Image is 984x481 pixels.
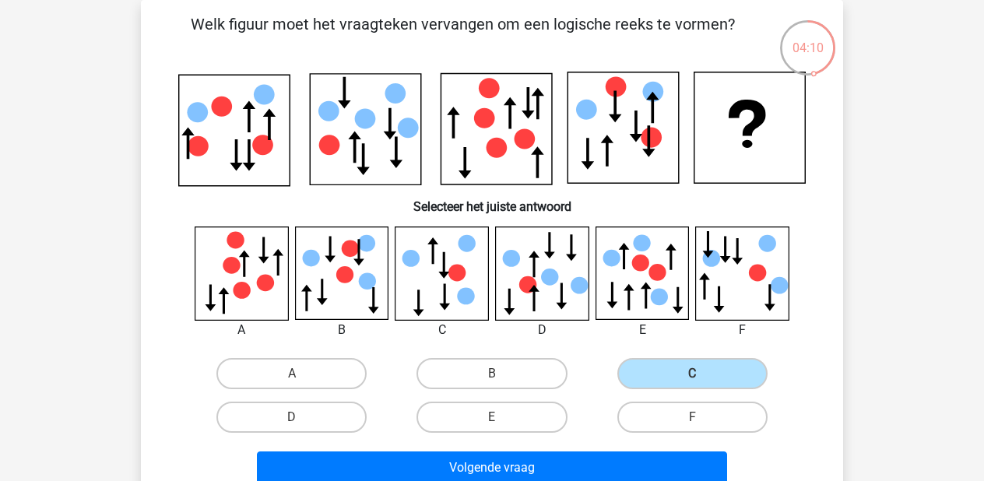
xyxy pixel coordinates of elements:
[416,358,567,389] label: B
[183,321,300,339] div: A
[483,321,601,339] div: D
[778,19,837,58] div: 04:10
[617,402,768,433] label: F
[584,321,701,339] div: E
[283,321,401,339] div: B
[617,358,768,389] label: C
[166,187,818,214] h6: Selecteer het juiste antwoord
[216,402,367,433] label: D
[166,12,760,59] p: Welk figuur moet het vraagteken vervangen om een logische reeks te vormen?
[383,321,501,339] div: C
[416,402,567,433] label: E
[216,358,367,389] label: A
[684,321,801,339] div: F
